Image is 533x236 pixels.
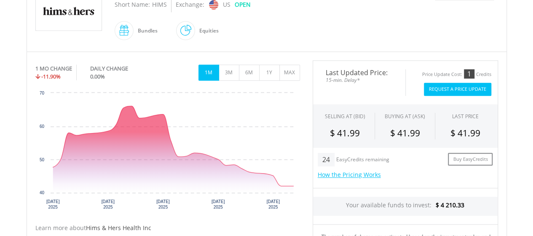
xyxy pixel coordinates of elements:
svg: Interactive chart [35,89,300,215]
div: Equities [195,21,219,41]
div: 1 MO CHANGE [35,65,72,73]
span: BUYING AT (ASK) [385,113,425,120]
text: 40 [39,190,44,195]
text: [DATE] 2025 [46,199,59,209]
text: [DATE] 2025 [156,199,170,209]
text: 70 [39,91,44,95]
span: Hims & Hers Health Inc [86,224,151,232]
span: Last Updated Price: [319,69,399,76]
button: MAX [279,65,300,81]
div: Chart. Highcharts interactive chart. [35,89,300,215]
a: How the Pricing Works [318,171,381,179]
button: 3M [219,65,239,81]
button: 6M [239,65,260,81]
button: Request A Price Update [424,83,491,96]
div: SELLING AT (BID) [324,113,365,120]
span: $ 41.99 [450,127,480,139]
text: [DATE] 2025 [266,199,280,209]
div: Your available funds to invest: [313,197,498,216]
text: 60 [39,124,44,129]
span: $ 4 210.33 [436,201,464,209]
div: DAILY CHANGE [90,65,156,73]
button: 1M [198,65,219,81]
text: 50 [39,157,44,162]
div: Bundles [134,21,158,41]
text: [DATE] 2025 [211,199,225,209]
div: Learn more about [35,224,300,232]
span: -11.90% [41,73,61,80]
div: 24 [318,153,335,166]
text: [DATE] 2025 [101,199,115,209]
div: Credits [476,71,491,78]
span: $ 41.99 [330,127,360,139]
div: 1 [464,69,474,79]
button: 1Y [259,65,280,81]
div: EasyCredits remaining [336,157,389,164]
div: LAST PRICE [452,113,479,120]
span: $ 41.99 [390,127,420,139]
span: 0.00% [90,73,105,80]
span: 15-min. Delay* [319,76,399,84]
a: Buy EasyCredits [448,153,493,166]
div: Price Update Cost: [422,71,462,78]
